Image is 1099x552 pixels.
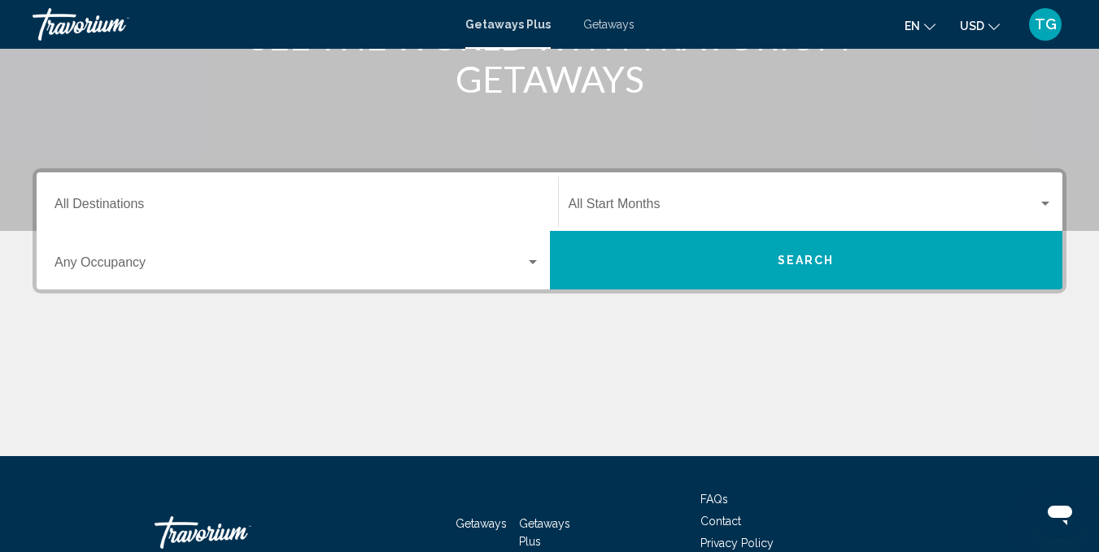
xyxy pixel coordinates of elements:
[960,20,984,33] span: USD
[700,537,774,550] a: Privacy Policy
[456,517,507,530] a: Getaways
[700,493,728,506] a: FAQs
[778,254,835,267] span: Search
[519,517,570,548] a: Getaways Plus
[1034,487,1086,539] iframe: Button to launch messaging window
[37,172,1062,289] div: Search widget
[1035,16,1057,33] span: TG
[1024,7,1066,41] button: User Menu
[905,20,920,33] span: en
[33,8,449,41] a: Travorium
[905,14,935,37] button: Change language
[960,14,1000,37] button: Change currency
[550,231,1063,289] button: Search
[583,18,635,31] a: Getaways
[245,15,855,100] h1: SEE THE WORLD WITH TRAVORIUM GETAWAYS
[465,18,551,31] a: Getaways Plus
[700,515,741,528] a: Contact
